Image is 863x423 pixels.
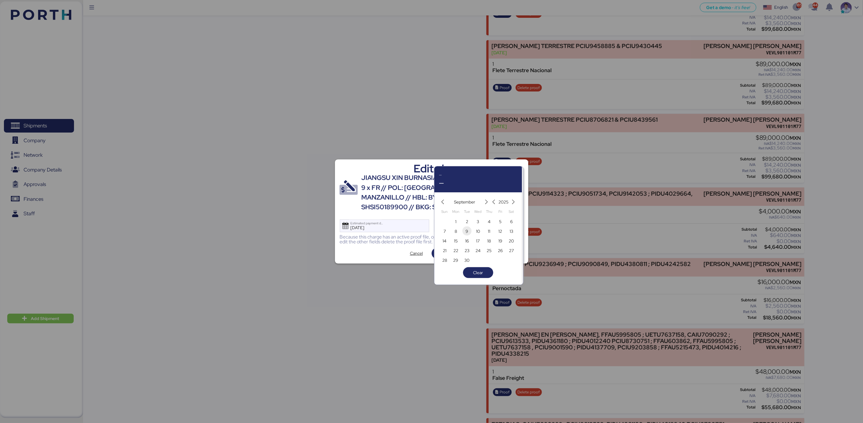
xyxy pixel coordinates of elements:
button: 23 [462,246,472,255]
button: 6 [507,217,516,226]
span: 10 [476,228,480,235]
button: 12 [496,226,505,236]
span: 2025 [499,198,509,206]
button: Clear [463,267,493,278]
span: 28 [442,257,447,264]
button: 22 [451,246,460,255]
button: 20 [507,236,516,245]
span: 22 [453,247,458,254]
button: Save [432,248,462,259]
span: September [454,198,475,206]
button: 30 [462,255,472,264]
span: 4 [488,218,491,225]
button: September [453,197,476,207]
div: Mon [451,207,460,216]
span: 27 [509,247,514,254]
button: 27 [507,246,516,255]
span: 7 [443,228,446,235]
button: 13 [507,226,516,236]
button: 18 [485,236,494,245]
div: Thu [485,207,494,216]
div: Tue [462,207,472,216]
button: 8 [451,226,460,236]
button: 2025 [498,197,510,207]
button: Cancel [401,248,432,259]
span: 25 [487,247,492,254]
span: 26 [498,247,503,254]
span: 2 [466,218,468,225]
span: 18 [488,237,491,245]
span: 8 [455,228,457,235]
span: 29 [453,257,459,264]
button: 21 [440,246,449,255]
div: Fri [496,207,505,216]
span: 9 [465,228,468,235]
button: 17 [474,236,483,245]
span: 24 [475,247,481,254]
button: 28 [440,255,449,264]
span: 11 [488,228,491,235]
span: 21 [443,247,446,254]
span: 6 [510,218,513,225]
span: 13 [510,228,513,235]
button: 7 [440,226,449,236]
div: Wed [474,207,483,216]
button: 15 [451,236,460,245]
button: 9 [462,226,472,236]
span: 23 [465,247,469,254]
div: Because this charge has an active proof file, only the payment dates can be changed, to edit the ... [340,235,523,244]
button: 2 [462,217,472,226]
span: 20 [509,237,514,245]
button: 29 [451,255,460,264]
span: 17 [476,237,480,245]
span: 5 [499,218,501,225]
div: Sun [440,207,449,216]
span: Cancel [410,250,423,257]
span: 15 [454,237,458,245]
button: 25 [485,246,494,255]
div: Edit charge [362,164,523,173]
div: — [439,179,517,187]
span: Clear [473,269,483,276]
button: 4 [485,217,494,226]
button: 1 [451,217,460,226]
button: 3 [474,217,483,226]
button: 19 [496,236,505,245]
button: 26 [496,246,505,255]
span: 14 [443,237,447,245]
span: 3 [477,218,479,225]
button: 10 [474,226,483,236]
button: 24 [474,246,483,255]
button: 16 [462,236,472,245]
span: 30 [464,257,469,264]
button: 11 [485,226,494,236]
span: 16 [465,237,469,245]
div: Sat [507,207,516,216]
button: 5 [496,217,505,226]
span: 1 [455,218,456,225]
button: 14 [440,236,449,245]
span: 19 [498,237,502,245]
div: JIANGSU XIN BURNASIA - AUTOTEK // 78 x 40HQ + 9 x FR // POL: [GEOGRAPHIC_DATA] POD: MANZANILLO //... [362,173,523,212]
span: 12 [498,228,502,235]
div: — [439,171,517,179]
